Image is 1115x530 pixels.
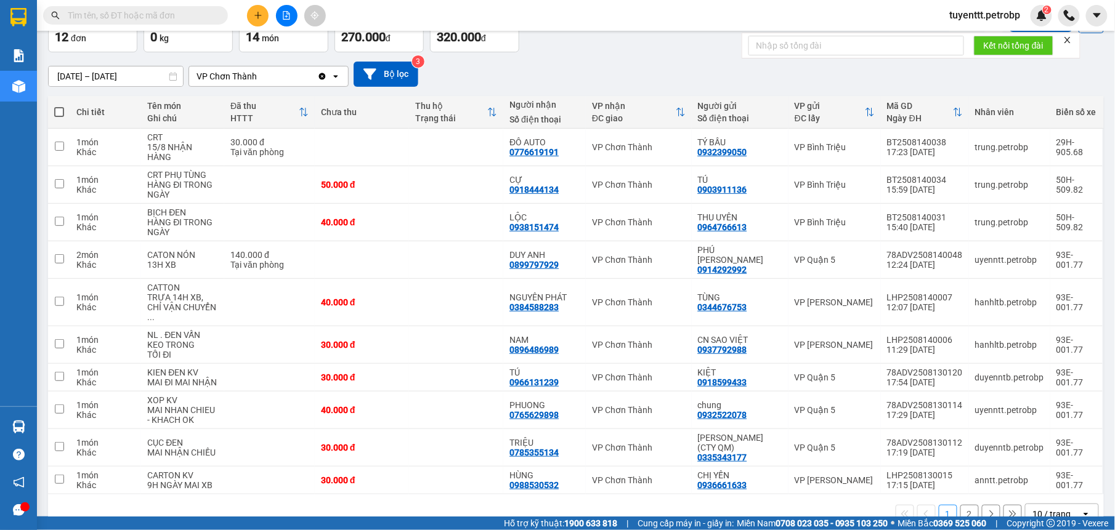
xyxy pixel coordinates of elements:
div: VP Chơn Thành [592,475,686,485]
div: CATTON [147,283,218,292]
span: Miền Bắc [898,516,987,530]
div: Khác [76,448,135,457]
svg: open [1081,509,1091,519]
div: VP Chơn Thành [592,142,686,152]
th: Toggle SortBy [409,96,503,129]
div: VP Chơn Thành [592,255,686,265]
div: LHP2508140007 [887,292,963,302]
div: 30.000 đ [321,443,403,452]
div: 0932522078 [698,410,747,420]
input: Select a date range. [49,66,183,86]
div: 1 món [76,470,135,480]
span: 270.000 [341,30,386,44]
div: 93E-001.77 [1056,438,1097,457]
span: ⚪️ [891,521,895,526]
div: 0896486989 [509,345,559,355]
div: 1 món [76,212,135,222]
div: 30.000 đ [230,137,309,147]
div: ĐC giao [592,113,676,123]
div: VP [PERSON_NAME] [795,475,875,485]
div: DUY ANH [509,250,580,260]
div: 93E-001.77 [1056,470,1097,490]
div: 1 món [76,335,135,345]
div: 0918599433 [698,377,747,387]
input: Nhập số tổng đài [748,36,964,55]
button: caret-down [1086,5,1108,26]
span: đ [481,33,486,43]
div: TRƯA 14H XB, CHỈ VẬN CHUYỂN KHÔNG BẢO ĐẢM HÀNG TRÊN TRONG [147,292,218,322]
span: Cung cấp máy in - giấy in: [638,516,734,530]
div: PHUONG [509,400,580,410]
div: 15/8 NHẬN HÀNG [147,142,218,162]
span: Kết nối tổng đài [984,39,1044,52]
div: 0966131239 [509,377,559,387]
div: VP Bình Triệu [795,180,875,190]
div: Số điện thoại [698,113,782,123]
div: 0936661633 [698,480,747,490]
div: 50.000 đ [321,180,403,190]
div: Khác [76,480,135,490]
div: VP gửi [795,101,865,111]
div: BT2508140038 [887,137,963,147]
div: 1 món [76,438,135,448]
div: 93E-001.77 [1056,292,1097,312]
div: 30.000 đ [321,372,403,382]
input: Tìm tên, số ĐT hoặc mã đơn [68,9,213,22]
div: uyenntt.petrobp [975,405,1044,415]
div: TÙNG [698,292,782,302]
div: ĐC lấy [795,113,865,123]
div: VP Bình Triệu [795,217,875,227]
div: NL . ĐEN VẤN KEO TRONG [147,330,218,350]
span: đơn [71,33,86,43]
div: trung.petrobp [975,180,1044,190]
div: VP Chơn Thành [592,405,686,415]
div: 17:19 [DATE] [887,448,963,457]
span: Hỗ trợ kỹ thuật: [504,516,617,530]
div: TÚ [698,175,782,185]
div: HTTT [230,113,299,123]
svg: open [331,71,341,81]
div: LHP2508140006 [887,335,963,345]
div: duyenntb.petrobp [975,443,1044,452]
span: file-add [282,11,291,20]
div: 50H-509.82 [1056,175,1097,195]
div: Biển số xe [1056,107,1097,117]
div: VP [PERSON_NAME] [795,297,875,307]
div: MAI NHẬN CHIỀU [147,448,218,457]
div: trung.petrobp [975,217,1044,227]
img: solution-icon [12,49,25,62]
span: caret-down [1092,10,1103,21]
span: question-circle [13,449,25,460]
span: close [1063,36,1072,44]
div: HÀNG ĐI TRONG NGÀY [147,180,218,199]
div: 17:29 [DATE] [887,410,963,420]
div: VP Chơn Thành [197,70,257,82]
span: 14 [246,30,259,44]
div: 40.000 đ [321,405,403,415]
div: trung.petrobp [975,142,1044,152]
div: PHÚ GIA KHANG [698,245,782,265]
div: VP Bình Triệu [795,142,875,152]
div: 13H XB [147,260,218,270]
div: duyenntb.petrobp [975,372,1044,382]
div: NGUYÊN PHÁT [509,292,580,302]
div: 29H-905.68 [1056,137,1097,157]
div: 0914292992 [698,265,747,275]
span: | [996,516,998,530]
span: search [51,11,60,20]
div: Ghi chú [147,113,218,123]
div: 0964766613 [698,222,747,232]
div: 10 / trang [1033,508,1071,520]
button: 1 [939,505,957,523]
div: TRIỆU [509,438,580,448]
div: Khác [76,377,135,387]
div: hanhltb.petrobp [975,340,1044,350]
span: | [626,516,628,530]
div: 0932399050 [698,147,747,157]
div: KIỆT [698,367,782,377]
span: copyright [1047,519,1055,528]
button: plus [247,5,269,26]
div: anntt.petrobp [975,475,1044,485]
div: 78ADV2508130112 [887,438,963,448]
div: VP Quận 5 [795,255,875,265]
